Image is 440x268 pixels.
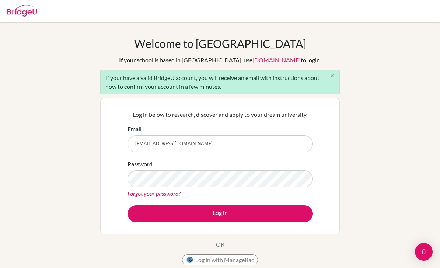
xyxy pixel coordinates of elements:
[252,56,301,63] a: [DOMAIN_NAME]
[134,37,306,50] h1: Welcome to [GEOGRAPHIC_DATA]
[128,110,313,119] p: Log in below to research, discover and apply to your dream university.
[325,70,339,81] button: Close
[7,5,37,17] img: Bridge-U
[329,73,335,79] i: close
[128,125,142,133] label: Email
[100,70,340,94] div: If your have a valid BridgeU account, you will receive an email with instructions about how to co...
[415,243,433,261] div: Open Intercom Messenger
[119,56,321,65] div: If your school is based in [GEOGRAPHIC_DATA], use to login.
[182,254,258,265] button: Log in with ManageBac
[128,160,153,168] label: Password
[128,190,181,197] a: Forgot your password?
[216,240,224,249] p: OR
[128,205,313,222] button: Log in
